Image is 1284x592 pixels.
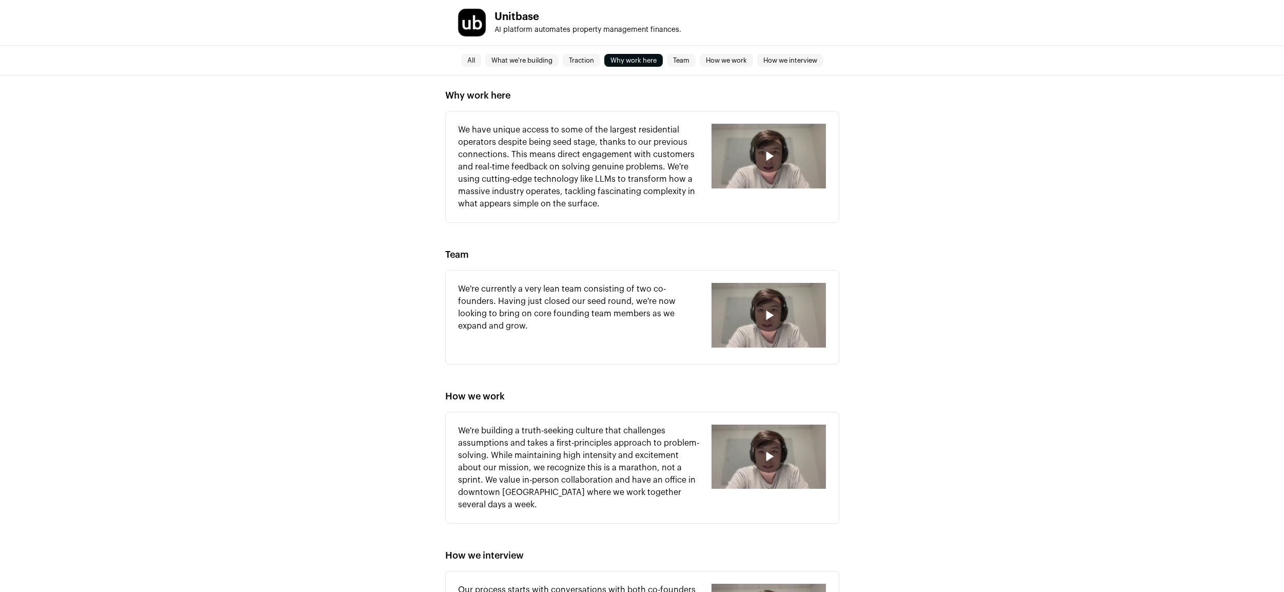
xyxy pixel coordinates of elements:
[604,54,663,67] a: Why work here
[461,54,481,67] a: All
[445,548,839,563] h2: How we interview
[757,54,823,67] a: How we interview
[495,26,681,33] span: AI platform automates property management finances.
[458,425,700,511] p: We're building a truth-seeking culture that challenges assumptions and takes a first-principles a...
[485,54,559,67] a: What we're building
[445,88,839,103] h2: Why work here
[458,124,700,210] p: We have unique access to some of the largest residential operators despite being seed stage, than...
[495,12,681,22] h1: Unitbase
[445,247,839,262] h2: Team
[700,54,753,67] a: How we work
[458,9,486,36] img: 180d8d1040b0dd663c9337dc679c1304ca7ec8217767d6a0a724e31ff9c1dc78.jpg
[445,389,839,404] h2: How we work
[563,54,600,67] a: Traction
[667,54,696,67] a: Team
[458,283,700,332] p: We're currently a very lean team consisting of two co-founders. Having just closed our seed round...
